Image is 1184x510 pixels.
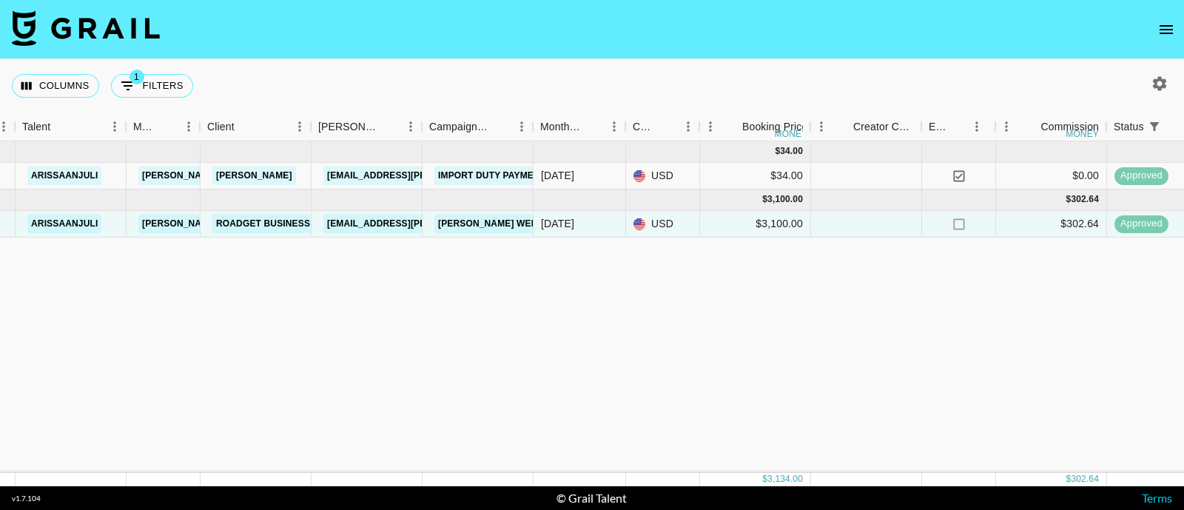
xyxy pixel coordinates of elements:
a: Terms [1142,491,1172,505]
a: [PERSON_NAME][EMAIL_ADDRESS][DOMAIN_NAME] [138,215,380,233]
button: Sort [235,116,255,137]
div: Commission [1040,113,1099,141]
div: Booking Price [742,113,807,141]
button: open drawer [1151,15,1181,44]
div: $ [762,193,767,206]
div: v 1.7.104 [12,494,41,503]
div: $ [1066,473,1072,486]
div: Sep '25 [541,216,574,231]
button: Menu [699,115,721,138]
div: Month Due [540,113,582,141]
div: [PERSON_NAME] [318,113,379,141]
a: [PERSON_NAME] Website Photosoot [434,215,622,233]
div: 1 active filter [1144,116,1165,137]
div: Client [207,113,235,141]
div: Talent [22,113,50,141]
div: Creator Commmission Override [810,113,921,141]
button: Select columns [12,74,99,98]
button: Sort [949,116,970,137]
a: Roadget Business Pte Ltd [212,215,354,233]
div: Client [200,113,311,141]
button: Menu [511,115,533,138]
a: [EMAIL_ADDRESS][PERSON_NAME][DOMAIN_NAME] [323,167,565,185]
button: Menu [400,115,422,138]
button: Menu [178,115,200,138]
div: $3,100.00 [700,211,811,238]
div: Booker [311,113,422,141]
button: Sort [656,116,677,137]
div: Currency [625,113,699,141]
div: $302.64 [996,211,1107,238]
div: Campaign (Type) [422,113,533,141]
div: $ [762,473,767,486]
button: Sort [379,116,400,137]
span: approved [1114,169,1168,183]
a: [PERSON_NAME][EMAIL_ADDRESS][DOMAIN_NAME] [138,167,380,185]
button: Menu [289,115,311,138]
div: USD [626,163,700,189]
div: $ [775,145,780,158]
div: 3,134.00 [767,473,803,486]
div: 3,100.00 [767,193,803,206]
div: $34.00 [700,163,811,189]
div: $ [1066,193,1072,206]
div: Campaign (Type) [429,113,490,141]
div: Expenses: Remove Commission? [929,113,949,141]
button: Menu [995,115,1017,138]
button: Menu [677,115,699,138]
div: 302.64 [1071,473,1099,486]
a: Import Duty Payment [434,167,549,185]
button: Sort [50,116,71,137]
a: [PERSON_NAME] [212,167,296,185]
a: [EMAIL_ADDRESS][PERSON_NAME][DOMAIN_NAME] [323,215,565,233]
a: arissaanjuli [27,215,101,233]
button: Sort [721,116,742,137]
div: Month Due [533,113,625,141]
div: 34.00 [780,145,803,158]
button: Show filters [111,74,193,98]
div: $0.00 [996,163,1107,189]
button: Menu [603,115,625,138]
div: Manager [133,113,157,141]
button: Sort [490,116,511,137]
div: Manager [126,113,200,141]
button: Sort [832,116,853,137]
button: Sort [582,116,603,137]
span: 1 [129,70,144,84]
img: Grail Talent [12,10,160,46]
div: Expenses: Remove Commission? [921,113,995,141]
span: approved [1114,217,1168,231]
div: 302.64 [1071,193,1099,206]
div: Currency [633,113,656,141]
button: Sort [1020,116,1040,137]
button: Show filters [1144,116,1165,137]
button: Sort [157,116,178,137]
div: USD [626,211,700,238]
div: Aug '25 [541,168,574,183]
div: money [775,130,808,138]
div: money [1066,130,1099,138]
div: © Grail Talent [556,491,627,506]
div: Talent [15,113,126,141]
button: Menu [810,115,832,138]
a: arissaanjuli [27,167,101,185]
button: Menu [966,115,988,138]
button: Menu [104,115,126,138]
div: Creator Commmission Override [853,113,914,141]
div: Status [1114,113,1144,141]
